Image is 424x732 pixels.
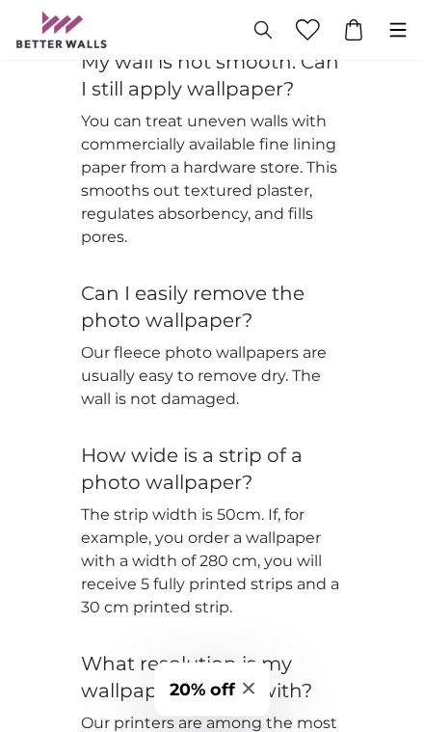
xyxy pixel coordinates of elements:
h4: Can I easily remove the photo wallpaper? [81,280,343,334]
p: Our fleece photo wallpapers are usually easy to remove dry. The wall is not damaged. [81,341,343,411]
h4: My wall is not smooth. Can I still apply wallpaper? [81,48,343,102]
h4: What resolution is my wallpaper printed with? [81,650,343,704]
img: Betterwalls [15,12,108,48]
h4: How wide is a strip of a photo wallpaper? [81,442,343,496]
p: You can treat uneven walls with commercially available fine lining paper from a hardware store. T... [81,110,343,249]
p: The strip width is 50cm. If, for example, you order a wallpaper with a width of 280 cm, you will ... [81,503,343,619]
